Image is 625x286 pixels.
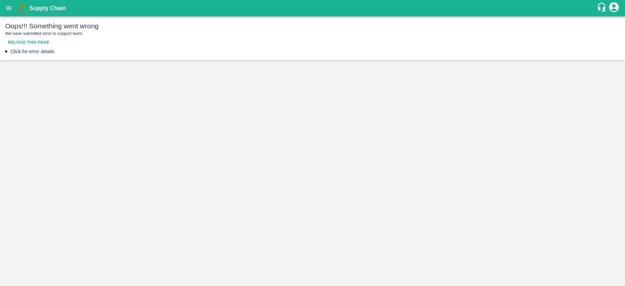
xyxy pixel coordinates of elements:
p: We have submitted error to support team. [5,31,620,37]
h5: Oops!!! Something went wrong [5,21,620,31]
button: open drawer [1,1,16,16]
b: Supply Chain [29,5,66,11]
div: account of current user [608,1,620,15]
div: customer-support [597,2,608,14]
a: Supply Chain [29,4,597,13]
img: logo [16,2,29,15]
details: lo I (dolor://si.ametco.ad/elitsed/3534.959330do7ei8tem829in.ut:268:8121012) la E (dolor://ma.ali... [5,48,620,55]
button: Reload this page [5,37,52,48]
summary: Click for error details [5,48,620,55]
